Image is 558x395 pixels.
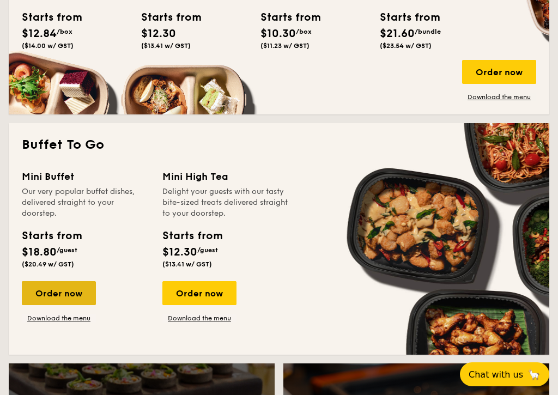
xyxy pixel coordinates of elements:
[22,228,81,244] div: Starts from
[22,260,74,268] span: ($20.49 w/ GST)
[462,60,536,84] div: Order now
[22,27,57,40] span: $12.84
[22,186,149,219] div: Our very popular buffet dishes, delivered straight to your doorstep.
[462,93,536,101] a: Download the menu
[22,42,74,50] span: ($14.00 w/ GST)
[57,28,72,35] span: /box
[162,246,197,259] span: $12.30
[162,314,236,323] a: Download the menu
[22,9,71,26] div: Starts from
[460,362,549,386] button: Chat with us🦙
[22,136,536,154] h2: Buffet To Go
[415,28,441,35] span: /bundle
[380,9,429,26] div: Starts from
[162,169,290,184] div: Mini High Tea
[527,368,541,381] span: 🦙
[162,260,212,268] span: ($13.41 w/ GST)
[22,169,149,184] div: Mini Buffet
[141,42,191,50] span: ($13.41 w/ GST)
[380,42,432,50] span: ($23.54 w/ GST)
[162,228,222,244] div: Starts from
[141,9,190,26] div: Starts from
[57,246,77,254] span: /guest
[22,246,57,259] span: $18.80
[197,246,218,254] span: /guest
[296,28,312,35] span: /box
[260,9,310,26] div: Starts from
[141,27,176,40] span: $12.30
[260,42,310,50] span: ($11.23 w/ GST)
[162,186,290,219] div: Delight your guests with our tasty bite-sized treats delivered straight to your doorstep.
[469,369,523,380] span: Chat with us
[22,281,96,305] div: Order now
[162,281,236,305] div: Order now
[380,27,415,40] span: $21.60
[22,314,96,323] a: Download the menu
[260,27,296,40] span: $10.30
